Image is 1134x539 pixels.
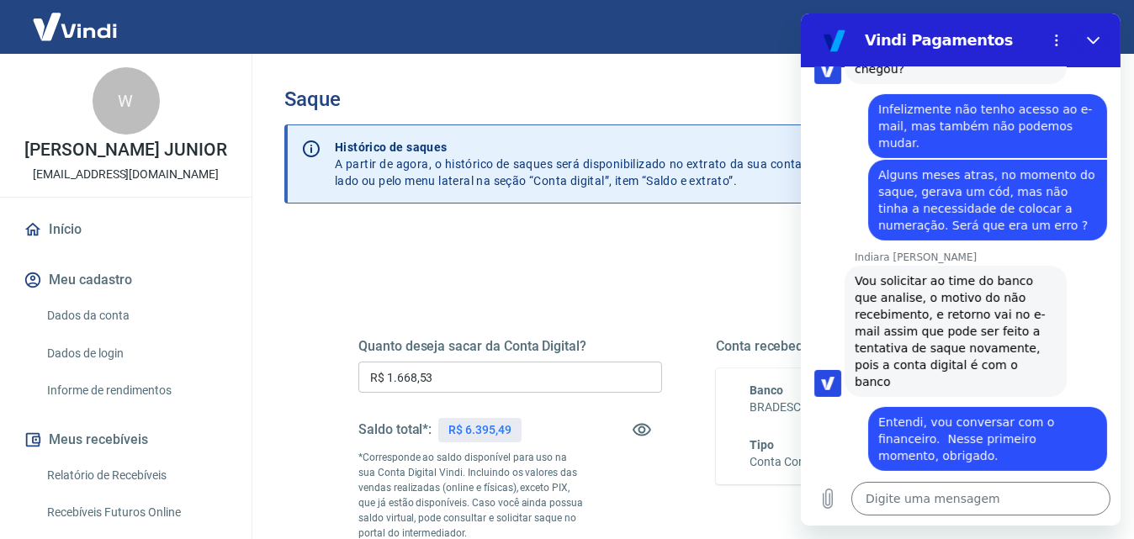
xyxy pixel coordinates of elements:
[801,13,1121,526] iframe: Janela de mensagens
[20,1,130,52] img: Vindi
[20,421,231,458] button: Meus recebíveis
[750,383,783,397] span: Banco
[40,299,231,333] a: Dados da conta
[358,421,432,438] h5: Saldo total*:
[24,141,226,159] p: [PERSON_NAME] JUNIOR
[335,139,951,156] p: Histórico de saques
[284,87,1094,111] h3: Saque
[448,421,511,439] p: R$ 6.395,49
[20,262,231,299] button: Meu cadastro
[40,458,231,493] a: Relatório de Recebíveis
[40,336,231,371] a: Dados de login
[93,67,160,135] div: W
[716,338,1020,355] h5: Conta recebedora do saque
[33,166,219,183] p: [EMAIL_ADDRESS][DOMAIN_NAME]
[20,211,231,248] a: Início
[750,399,986,416] h6: BRADESCO S.A.
[40,373,231,408] a: Informe de rendimentos
[40,495,231,530] a: Recebíveis Futuros Online
[750,438,774,452] span: Tipo
[1053,12,1114,43] button: Sair
[335,139,951,189] p: A partir de agora, o histórico de saques será disponibilizado no extrato da sua conta digital. Ac...
[358,338,662,355] h5: Quanto deseja sacar da Conta Digital?
[750,453,829,471] h6: Conta Corrente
